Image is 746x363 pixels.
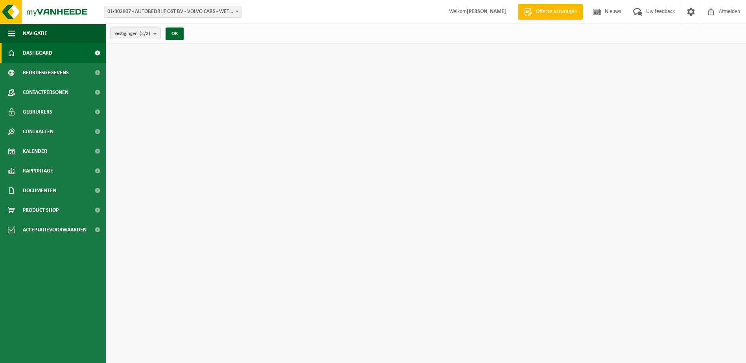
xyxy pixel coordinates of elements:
[23,24,47,43] span: Navigatie
[23,82,68,102] span: Contactpersonen
[104,6,241,17] span: 01-902807 - AUTOBEDRIJF OST BV - VOLVO CARS - WETTEREN
[467,9,506,15] strong: [PERSON_NAME]
[166,27,184,40] button: OK
[23,102,52,122] span: Gebruikers
[23,141,47,161] span: Kalender
[23,220,87,240] span: Acceptatievoorwaarden
[140,31,150,36] count: (2/2)
[518,4,583,20] a: Offerte aanvragen
[104,6,241,18] span: 01-902807 - AUTOBEDRIJF OST BV - VOLVO CARS - WETTEREN
[23,43,52,63] span: Dashboard
[534,8,579,16] span: Offerte aanvragen
[110,27,161,39] button: Vestigingen(2/2)
[23,122,53,141] span: Contracten
[23,181,56,200] span: Documenten
[23,200,59,220] span: Product Shop
[23,63,69,82] span: Bedrijfsgegevens
[23,161,53,181] span: Rapportage
[114,28,150,40] span: Vestigingen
